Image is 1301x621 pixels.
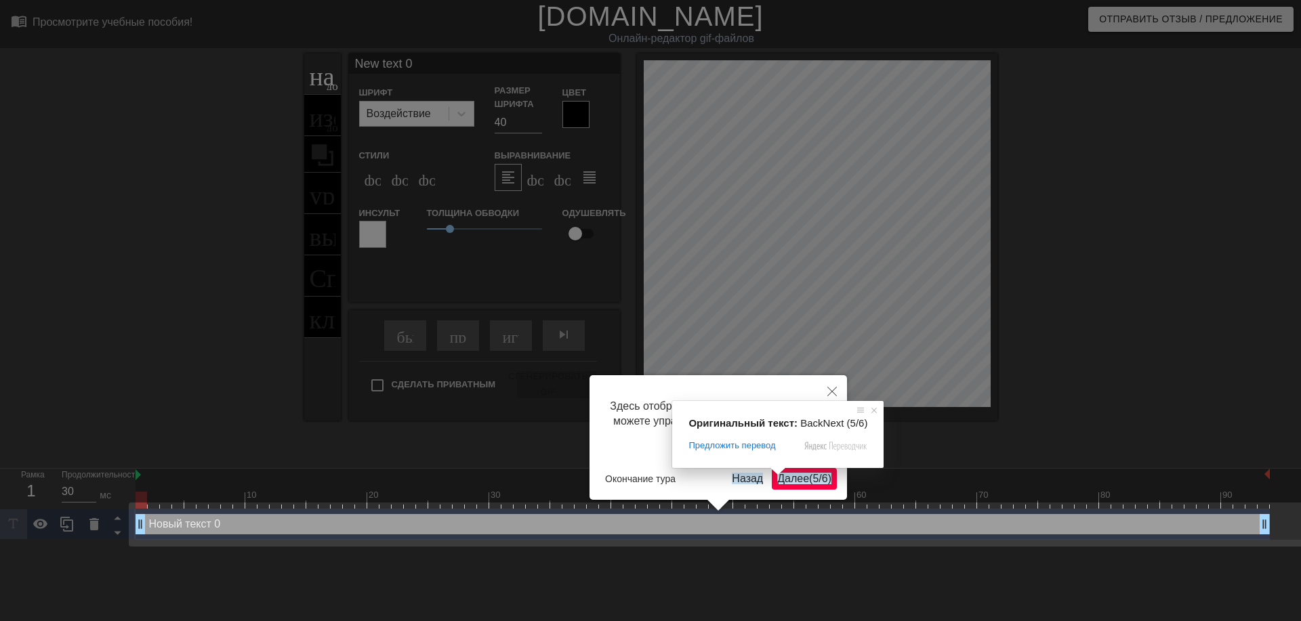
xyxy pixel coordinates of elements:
span: Оригинальный текст: [688,417,798,429]
ya-tr-span: 5 [812,473,819,484]
ya-tr-span: ( [809,473,812,484]
span: BackNext (5/6) [800,417,867,429]
ya-tr-span: / [819,473,821,484]
ya-tr-span: Здесь вы можете управлять временем выполнения задач. [613,400,827,442]
ya-tr-span: Далее [777,473,809,484]
button: Закрыть [817,375,847,406]
ya-tr-span: ) [828,473,831,484]
button: Окончание тура [600,469,681,489]
ya-tr-span: 6 [822,473,828,484]
span: Предложить перевод [688,440,775,452]
ya-tr-span: Здесь отображаются новые слои. [610,400,780,412]
ya-tr-span: Назад [732,473,763,484]
button: Назад [726,468,768,490]
button: Далее [772,468,837,490]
